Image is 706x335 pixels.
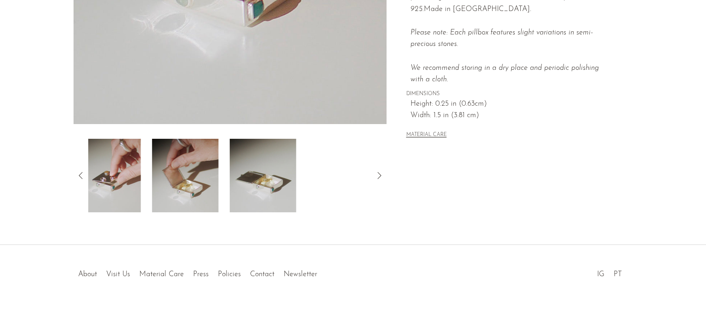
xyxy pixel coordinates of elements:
ul: Social Medias [592,263,626,281]
img: Sterling Gemstone Pillbox [230,139,296,212]
img: Sterling Gemstone Pillbox [74,139,141,212]
a: Policies [218,271,241,278]
span: Width: 1.5 in (3.81 cm) [410,110,613,122]
span: DIMENSIONS [406,90,613,98]
a: IG [597,271,604,278]
a: Material Care [139,271,184,278]
a: Press [193,271,209,278]
a: Contact [250,271,274,278]
span: Height: 0.25 in (0.63cm) [410,98,613,110]
a: About [78,271,97,278]
i: We recommend storing in a dry place and periodic polishing with a cloth. [410,64,599,84]
img: Sterling Gemstone Pillbox [152,139,219,212]
a: PT [614,271,622,278]
a: Visit Us [106,271,130,278]
em: Please note: Each pillbox features slight variations in semi-precious stones. [410,29,599,83]
ul: Quick links [74,263,322,281]
button: MATERIAL CARE [406,132,447,139]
